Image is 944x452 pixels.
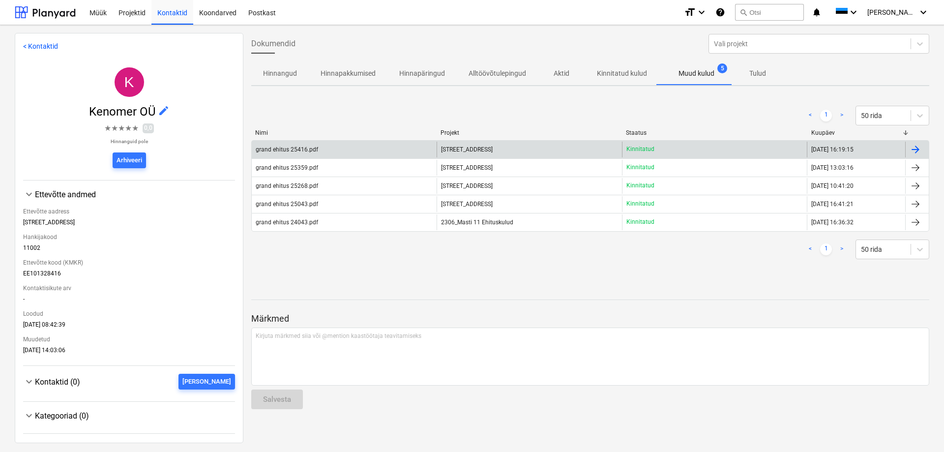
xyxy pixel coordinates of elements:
[23,219,235,230] div: [STREET_ADDRESS]
[23,244,235,255] div: 11002
[23,200,235,358] div: Ettevõtte andmed
[626,181,654,190] p: Kinnitatud
[23,332,235,347] div: Muudetud
[23,270,235,281] div: EE101328416
[118,122,125,134] span: ★
[104,122,111,134] span: ★
[684,6,696,18] i: format_size
[23,42,58,50] a: < Kontaktid
[256,219,318,226] div: grand ehitus 24043.pdf
[441,201,493,208] span: Narva mnt 120
[23,390,235,393] div: Kontaktid (0)[PERSON_NAME]
[811,182,854,189] div: [DATE] 10:41:20
[251,38,295,50] span: Dokumendid
[35,190,235,199] div: Ettevõtte andmed
[256,201,318,208] div: grand ehitus 25043.pdf
[626,163,654,172] p: Kinnitatud
[23,347,235,358] div: [DATE] 14:03:06
[917,6,929,18] i: keyboard_arrow_down
[626,129,803,136] div: Staatus
[812,6,822,18] i: notifications
[735,4,804,21] button: Otsi
[848,6,859,18] i: keyboard_arrow_down
[23,188,35,200] span: keyboard_arrow_down
[23,410,235,422] div: Kategooriad (0)
[678,68,714,79] p: Muud kulud
[256,146,318,153] div: grand ehitus 25416.pdf
[820,243,832,255] a: Page 1 is your current page
[251,313,929,325] p: Märkmed
[23,374,235,390] div: Kontaktid (0)[PERSON_NAME]
[895,405,944,452] iframe: Chat Widget
[811,201,854,208] div: [DATE] 16:41:21
[104,138,154,145] p: Hinnanguid pole
[255,129,433,136] div: Nimi
[23,376,35,388] span: keyboard_arrow_down
[178,374,235,390] button: [PERSON_NAME]
[23,188,235,200] div: Ettevõtte andmed
[113,152,146,168] button: Arhiveeri
[626,145,654,153] p: Kinnitatud
[182,376,231,388] div: [PERSON_NAME]
[256,182,318,189] div: grand ehitus 25268.pdf
[441,129,618,136] div: Projekt
[836,110,848,121] a: Next page
[35,411,235,421] div: Kategooriad (0)
[441,146,493,153] span: Narva mnt 120
[321,68,376,79] p: Hinnapakkumised
[23,281,235,296] div: Kontaktisikute arv
[550,68,573,79] p: Aktid
[804,110,816,121] a: Previous page
[811,219,854,226] div: [DATE] 16:36:32
[263,68,297,79] p: Hinnangud
[626,218,654,226] p: Kinnitatud
[469,68,526,79] p: Alltöövõtulepingud
[35,377,80,387] span: Kontaktid (0)
[23,255,235,270] div: Ettevõtte kood (KMKR)
[89,105,158,119] span: Kenomer OÜ
[811,146,854,153] div: [DATE] 16:19:15
[836,243,848,255] a: Next page
[441,182,493,189] span: Narva mnt 120
[867,8,916,16] span: [PERSON_NAME]
[256,164,318,171] div: grand ehitus 25359.pdf
[23,204,235,219] div: Ettevõtte aadress
[158,105,170,117] span: edit
[23,321,235,332] div: [DATE] 08:42:39
[117,155,142,166] div: Arhiveeri
[23,306,235,321] div: Loodud
[804,243,816,255] a: Previous page
[125,122,132,134] span: ★
[143,123,154,133] span: 0,0
[23,296,235,306] div: -
[23,410,35,422] span: keyboard_arrow_down
[441,164,493,171] span: Narva mnt 120
[820,110,832,121] a: Page 1 is your current page
[441,219,513,226] span: 2306_Masti 11 Ehituskulud
[124,74,134,90] span: K
[739,8,747,16] span: search
[23,230,235,244] div: Hankijakood
[399,68,445,79] p: Hinnapäringud
[746,68,769,79] p: Tulud
[717,63,727,73] span: 5
[811,129,902,136] div: Kuupäev
[696,6,708,18] i: keyboard_arrow_down
[597,68,647,79] p: Kinnitatud kulud
[115,67,144,97] div: Kenomer
[23,422,235,425] div: Kategooriad (0)
[811,164,854,171] div: [DATE] 13:03:16
[715,6,725,18] i: Abikeskus
[132,122,139,134] span: ★
[111,122,118,134] span: ★
[626,200,654,208] p: Kinnitatud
